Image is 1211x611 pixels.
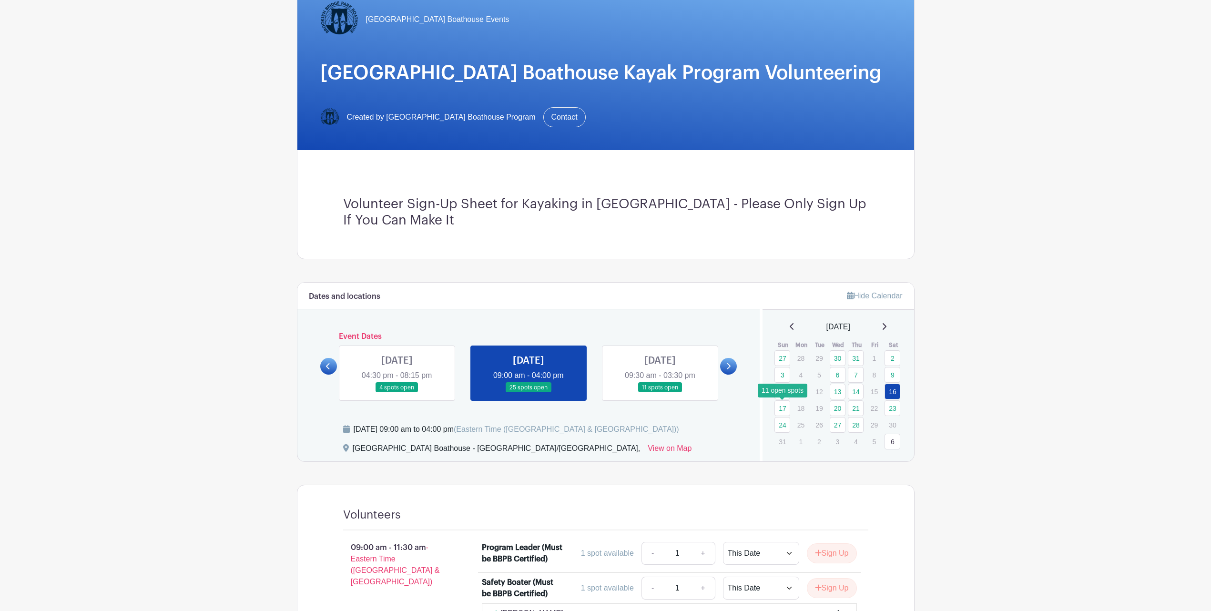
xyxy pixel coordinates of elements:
a: 28 [848,417,864,433]
p: 29 [811,351,827,366]
p: 31 [774,434,790,449]
div: 11 open spots [758,384,807,397]
div: Safety Boater (Must be BBPB Certified) [482,577,564,600]
span: Created by [GEOGRAPHIC_DATA] Boathouse Program [347,112,536,123]
p: 1 [866,351,882,366]
p: 2 [811,434,827,449]
div: Program Leader (Must be BBPB Certified) [482,542,564,565]
h6: Event Dates [337,332,721,341]
h1: [GEOGRAPHIC_DATA] Boathouse Kayak Program Volunteering [320,61,891,84]
div: [DATE] 09:00 am to 04:00 pm [354,424,679,435]
a: + [691,542,715,565]
span: - Eastern Time ([GEOGRAPHIC_DATA] & [GEOGRAPHIC_DATA]) [351,543,440,586]
span: [GEOGRAPHIC_DATA] Boathouse Events [366,14,509,25]
th: Mon [793,340,811,350]
a: 14 [848,384,864,399]
th: Sat [884,340,903,350]
a: 6 [885,434,900,449]
p: 12 [811,384,827,399]
a: 21 [848,400,864,416]
th: Sun [774,340,793,350]
img: Logo-Title.png [320,108,339,127]
a: 17 [774,400,790,416]
span: (Eastern Time ([GEOGRAPHIC_DATA] & [GEOGRAPHIC_DATA])) [454,425,679,433]
a: Contact [543,107,586,127]
th: Thu [847,340,866,350]
th: Wed [829,340,848,350]
a: 27 [830,417,845,433]
p: 29 [866,418,882,432]
a: 7 [848,367,864,383]
h6: Dates and locations [309,292,380,301]
button: Sign Up [807,543,857,563]
img: Logo-Title.png [320,0,358,39]
p: 15 [866,384,882,399]
a: 6 [830,367,845,383]
div: 1 spot available [581,582,634,594]
a: 20 [830,400,845,416]
p: 30 [885,418,900,432]
th: Fri [866,340,885,350]
a: 31 [848,350,864,366]
a: + [691,577,715,600]
p: 4 [793,367,809,382]
button: Sign Up [807,578,857,598]
a: View on Map [648,443,692,458]
p: 09:00 am - 11:30 am [328,538,467,591]
a: 3 [774,367,790,383]
p: 4 [848,434,864,449]
div: 1 spot available [581,548,634,559]
p: 26 [811,418,827,432]
h3: Volunteer Sign-Up Sheet for Kayaking in [GEOGRAPHIC_DATA] - Please Only Sign Up If You Can Make It [343,196,868,228]
div: [GEOGRAPHIC_DATA] Boathouse - [GEOGRAPHIC_DATA]/[GEOGRAPHIC_DATA], [353,443,641,458]
p: 28 [793,351,809,366]
p: 5 [811,367,827,382]
a: 30 [830,350,845,366]
a: 27 [774,350,790,366]
p: 8 [866,367,882,382]
p: 22 [866,401,882,416]
a: 2 [885,350,900,366]
p: 25 [793,418,809,432]
h4: Volunteers [343,508,401,522]
a: 16 [885,384,900,399]
p: 18 [793,401,809,416]
a: 23 [885,400,900,416]
p: 1 [793,434,809,449]
span: [DATE] [826,321,850,333]
a: 13 [830,384,845,399]
a: - [641,577,663,600]
a: 9 [885,367,900,383]
a: - [641,542,663,565]
th: Tue [811,340,829,350]
a: 24 [774,417,790,433]
p: 3 [830,434,845,449]
p: 5 [866,434,882,449]
a: Hide Calendar [847,292,902,300]
p: 19 [811,401,827,416]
